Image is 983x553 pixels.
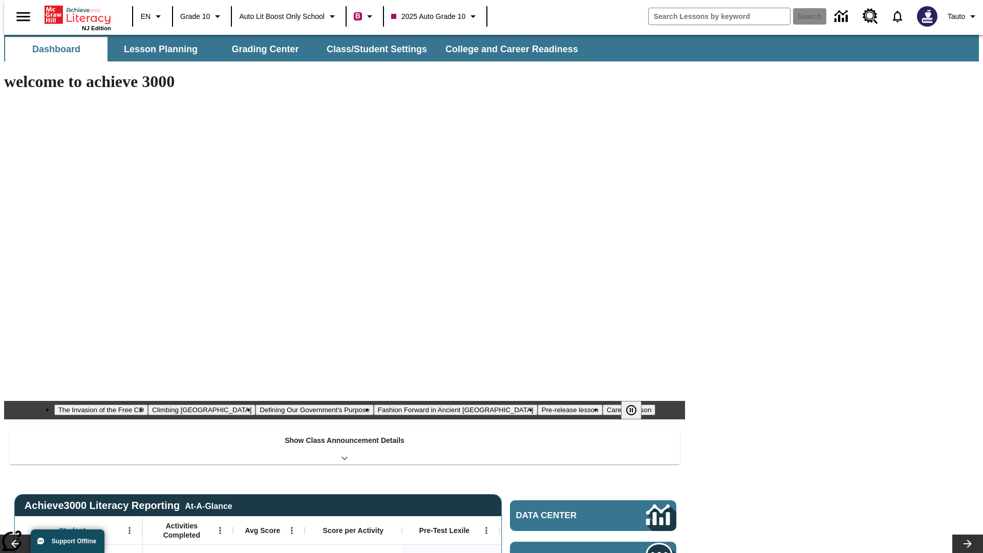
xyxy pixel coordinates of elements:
span: Data Center [516,511,612,521]
button: Open side menu [8,2,38,32]
button: Dashboard [5,37,108,61]
span: Student [59,526,86,535]
button: Language: EN, Select a language [136,7,169,26]
a: Data Center [828,3,857,31]
div: Show Class Announcement Details [9,429,680,464]
button: Boost Class color is violet red. Change class color [350,7,380,26]
span: Pre-Test Lexile [419,526,470,535]
img: Avatar [917,6,937,27]
div: SubNavbar [4,35,979,61]
span: Score per Activity [323,526,384,535]
button: Open Menu [212,523,228,538]
button: Class/Student Settings [318,37,435,61]
span: Avg Score [245,526,280,535]
input: search field [649,8,790,25]
button: College and Career Readiness [437,37,586,61]
button: Profile/Settings [944,7,983,26]
button: Slide 6 Career Lesson [603,405,655,415]
a: Home [45,5,111,25]
span: EN [141,11,151,22]
span: Grade 10 [180,11,210,22]
span: Achieve3000 Literacy Reporting [25,500,232,512]
button: Slide 5 Pre-release lesson [538,405,603,415]
button: Select a new avatar [911,3,944,30]
button: Grading Center [214,37,316,61]
button: Grade: Grade 10, Select a grade [176,7,228,26]
button: School: Auto Lit Boost only School, Select your school [235,7,343,26]
button: Lesson carousel, Next [952,535,983,553]
a: Notifications [884,3,911,30]
button: Support Offline [31,529,104,553]
button: Open Menu [122,523,137,538]
p: Show Class Announcement Details [285,435,404,446]
a: Resource Center, Will open in new tab [857,3,884,30]
h1: welcome to achieve 3000 [4,72,685,91]
button: Open Menu [284,523,300,538]
div: SubNavbar [4,37,587,61]
span: Auto Lit Boost only School [239,11,325,22]
button: Pause [621,401,642,419]
a: Data Center [510,500,676,531]
span: Support Offline [52,538,96,545]
button: Slide 4 Fashion Forward in Ancient Rome [374,405,538,415]
span: NJ Edition [82,25,111,31]
button: Open Menu [479,523,494,538]
span: Activities Completed [148,521,216,540]
button: Slide 3 Defining Our Government's Purpose [255,405,373,415]
span: B [355,10,360,23]
span: Tauto [948,11,965,22]
button: Lesson Planning [110,37,212,61]
div: Pause [621,401,652,419]
div: At-A-Glance [185,500,232,511]
div: Home [45,4,111,31]
button: Class: 2025 Auto Grade 10, Select your class [387,7,483,26]
button: Slide 1 The Invasion of the Free CD [54,405,148,415]
span: 2025 Auto Grade 10 [391,11,465,22]
button: Slide 2 Climbing Mount Tai [148,405,255,415]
